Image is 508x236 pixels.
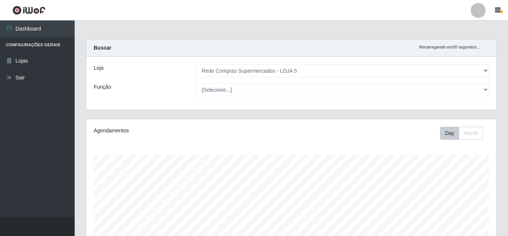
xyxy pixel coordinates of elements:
[94,64,103,72] label: Loja
[12,6,46,15] img: CoreUI Logo
[419,45,480,49] i: Recarregando em 30 segundos...
[440,127,483,140] div: First group
[459,127,483,140] button: Month
[440,127,459,140] button: Day
[440,127,489,140] div: Toolbar with button groups
[94,83,111,91] label: Função
[94,45,111,51] strong: Buscar
[94,127,252,135] div: Agendamentos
